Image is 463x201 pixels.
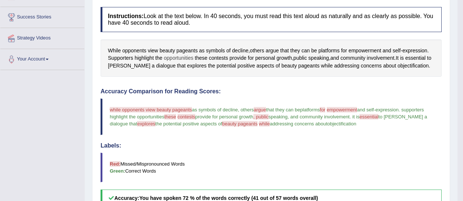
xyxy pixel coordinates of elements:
[256,62,274,70] span: Click to see word definition
[321,62,333,70] span: Click to see word definition
[241,107,254,112] span: others
[108,47,121,55] span: Click to see word definition
[101,88,442,95] h4: Accuracy Comparison for Reading Scores:
[122,47,146,55] span: Click to see word definition
[108,54,133,62] span: Click to see word definition
[383,47,391,55] span: Click to see word definition
[155,121,222,127] span: the potential positive aspects of
[108,62,150,70] span: Click to see word definition
[311,47,317,55] span: Click to see word definition
[101,142,442,149] h4: Labels:
[101,153,442,182] blockquote: Missed/Mispronounced Words Correct Words
[229,54,246,62] span: Click to see word definition
[348,47,381,55] span: Click to see word definition
[330,54,339,62] span: Click to see word definition
[206,47,225,55] span: Click to see word definition
[294,54,307,62] span: Click to see word definition
[318,47,340,55] span: Click to see word definition
[178,114,195,119] span: contests
[134,54,154,62] span: Click to see word definition
[164,114,176,119] span: these
[269,114,288,119] span: speaking
[139,195,318,201] b: You have spoken 72 % of the words correctly (41 out of 57 words overall)
[192,107,238,112] span: as symbols of decline
[290,47,300,55] span: Click to see word definition
[402,47,427,55] span: Click to see word definition
[110,107,192,112] span: while opponents view beauty pageants
[300,107,320,112] span: platforms
[159,47,175,55] span: Click to see word definition
[276,62,280,70] span: Click to see word definition
[187,62,207,70] span: Click to see word definition
[101,7,442,32] h4: Look at the text below. In 40 seconds, you must read this text aloud as naturally and as clearly ...
[280,47,289,55] span: Click to see word definition
[250,47,264,55] span: Click to see word definition
[270,121,327,127] span: addressing concerns about
[277,54,292,62] span: Click to see word definition
[152,62,155,70] span: Click to see word definition
[334,62,359,70] span: Click to see word definition
[357,107,399,112] span: and self-expression
[399,107,400,112] span: .
[359,114,378,119] span: essential
[148,47,158,55] span: Click to see word definition
[281,62,297,70] span: Click to see word definition
[238,62,255,70] span: Click to see word definition
[301,47,310,55] span: Click to see word definition
[288,114,289,119] span: ,
[266,47,279,55] span: Click to see word definition
[226,47,231,55] span: Click to see word definition
[340,54,365,62] span: Click to see word definition
[177,62,186,70] span: Click to see word definition
[176,47,198,55] span: Click to see word definition
[427,54,431,62] span: Click to see word definition
[0,49,84,67] a: Your Account
[248,54,254,62] span: Click to see word definition
[101,39,442,77] div: , - . , , . .
[232,47,248,55] span: Click to see word definition
[341,47,347,55] span: Click to see word definition
[397,62,429,70] span: Click to see word definition
[195,114,253,119] span: provide for personal growth
[195,54,207,62] span: Click to see word definition
[400,54,404,62] span: Click to see word definition
[222,121,257,127] span: beauty pageants
[259,121,270,127] span: while
[255,54,275,62] span: Click to see word definition
[308,54,329,62] span: Click to see word definition
[396,54,399,62] span: Click to see word definition
[327,121,356,127] span: objectification
[164,54,193,62] span: Click to see word definition
[155,54,162,62] span: Click to see word definition
[238,107,239,112] span: ,
[110,161,120,167] b: Red:
[110,168,125,174] b: Green:
[383,62,396,70] span: Click to see word definition
[320,107,325,112] span: for
[0,7,84,25] a: Success Stories
[108,13,144,19] b: Instructions:
[209,54,228,62] span: Click to see word definition
[350,114,351,119] span: .
[298,62,320,70] span: Click to see word definition
[199,47,205,55] span: Click to see word definition
[266,107,300,112] span: that they can be
[208,62,215,70] span: Click to see word definition
[393,47,401,55] span: Click to see word definition
[327,107,357,112] span: empowerment
[352,114,359,119] span: it is
[137,121,155,127] span: explores
[290,114,350,119] span: and community involvement
[361,62,382,70] span: Click to see word definition
[405,54,425,62] span: Click to see word definition
[367,54,394,62] span: Click to see word definition
[156,62,176,70] span: Click to see word definition
[217,62,236,70] span: Click to see word definition
[0,28,84,46] a: Strategy Videos
[253,114,269,119] span: , public
[254,107,266,112] span: argue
